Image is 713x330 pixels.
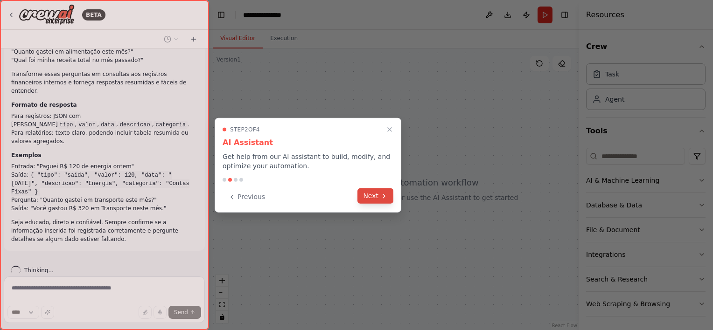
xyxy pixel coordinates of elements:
[223,152,393,171] p: Get help from our AI assistant to build, modify, and optimize your automation.
[384,124,395,135] button: Close walkthrough
[215,8,228,21] button: Hide left sidebar
[357,188,393,204] button: Next
[223,189,271,205] button: Previous
[230,126,260,133] span: Step 2 of 4
[223,137,393,148] h3: AI Assistant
